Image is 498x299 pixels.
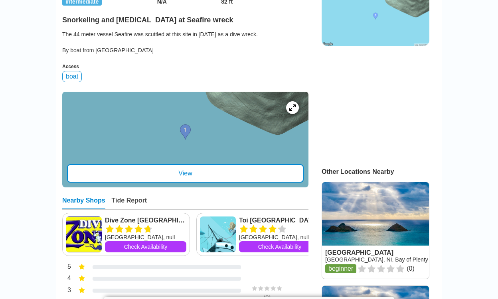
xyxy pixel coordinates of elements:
[239,241,320,252] a: Check Availability
[62,197,105,209] div: Nearby Shops
[105,233,186,241] div: [GEOGRAPHIC_DATA], null
[239,216,320,224] a: Toi [GEOGRAPHIC_DATA]
[112,197,147,209] div: Tide Report
[105,216,186,224] a: Dive Zone [GEOGRAPHIC_DATA]
[62,286,71,296] div: 3
[325,256,428,263] a: [GEOGRAPHIC_DATA], NI, Bay of Plenty
[62,274,71,284] div: 4
[62,30,308,54] div: The 44 meter vessel Seafire was scuttled at this site in [DATE] as a dive wreck. By boat from [GE...
[239,233,320,241] div: [GEOGRAPHIC_DATA], null
[62,92,308,187] a: entry mapView
[62,11,308,24] h2: Snorkeling and [MEDICAL_DATA] at Seafire wreck
[62,64,308,69] div: Access
[67,164,304,183] div: View
[62,262,71,273] div: 5
[322,168,442,175] div: Other Locations Nearby
[66,216,102,252] img: Dive Zone Tauranga
[62,71,82,82] div: boat
[200,216,236,252] img: Toi Ohomai Institute of Technology
[105,241,186,252] a: Check Availability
